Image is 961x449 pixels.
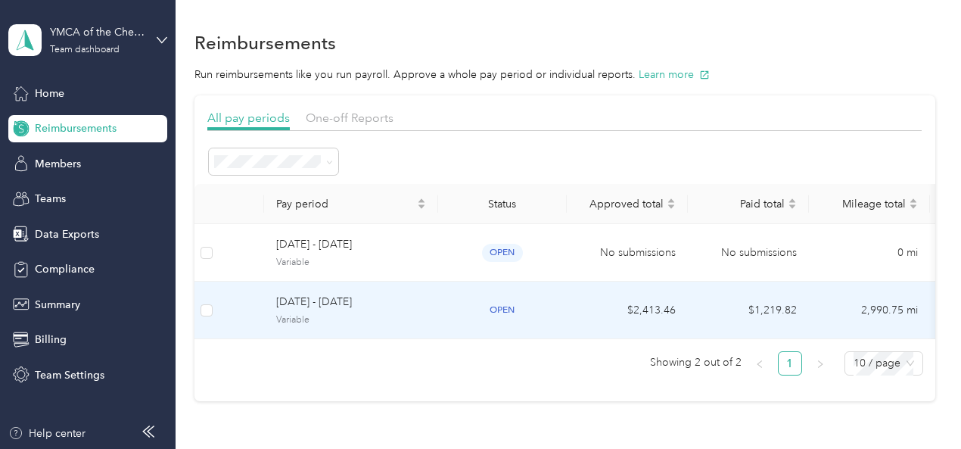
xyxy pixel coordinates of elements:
button: Help center [8,426,86,441]
td: 2,990.75 mi [809,282,930,339]
span: caret-down [417,202,426,211]
span: Summary [35,297,80,313]
span: Variable [276,313,426,327]
span: Paid total [700,198,785,210]
span: caret-down [788,202,797,211]
span: caret-down [909,202,918,211]
span: Home [35,86,64,101]
span: Showing 2 out of 2 [650,351,742,374]
span: Approved total [579,198,664,210]
span: open [482,301,523,319]
span: caret-up [667,196,676,205]
span: caret-up [909,196,918,205]
p: Run reimbursements like you run payroll. Approve a whole pay period or individual reports. [194,67,935,83]
div: Team dashboard [50,45,120,55]
span: One-off Reports [306,111,393,125]
th: Mileage total [809,184,930,224]
td: $2,413.46 [567,282,688,339]
div: Status [450,198,555,210]
div: Page Size [844,351,923,376]
span: Members [35,156,81,172]
span: [DATE] - [DATE] [276,236,426,253]
div: YMCA of the Chesapeake [50,24,145,40]
span: left [755,360,764,369]
td: No submissions [688,224,809,282]
span: Reimbursements [35,120,117,136]
span: Mileage total [821,198,906,210]
iframe: Everlance-gr Chat Button Frame [876,364,961,449]
span: Billing [35,332,67,348]
td: 0 mi [809,224,930,282]
span: Teams [35,191,66,207]
li: Previous Page [748,351,772,376]
span: 10 / page [854,352,914,375]
span: [DATE] - [DATE] [276,294,426,310]
td: $1,219.82 [688,282,809,339]
span: caret-up [417,196,426,205]
li: Next Page [808,351,832,376]
span: Pay period [276,198,414,210]
h1: Reimbursements [194,35,336,51]
span: right [816,360,825,369]
span: caret-down [667,202,676,211]
th: Approved total [567,184,688,224]
a: 1 [779,352,801,375]
span: All pay periods [207,111,290,125]
th: Paid total [688,184,809,224]
span: caret-up [788,196,797,205]
button: right [808,351,832,376]
span: Data Exports [35,226,99,242]
span: Variable [276,256,426,270]
li: 1 [778,351,802,376]
button: Learn more [639,67,710,83]
span: Team Settings [35,367,104,383]
button: left [748,351,772,376]
th: Pay period [264,184,438,224]
span: open [482,244,523,261]
span: Compliance [35,261,95,277]
td: No submissions [567,224,688,282]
